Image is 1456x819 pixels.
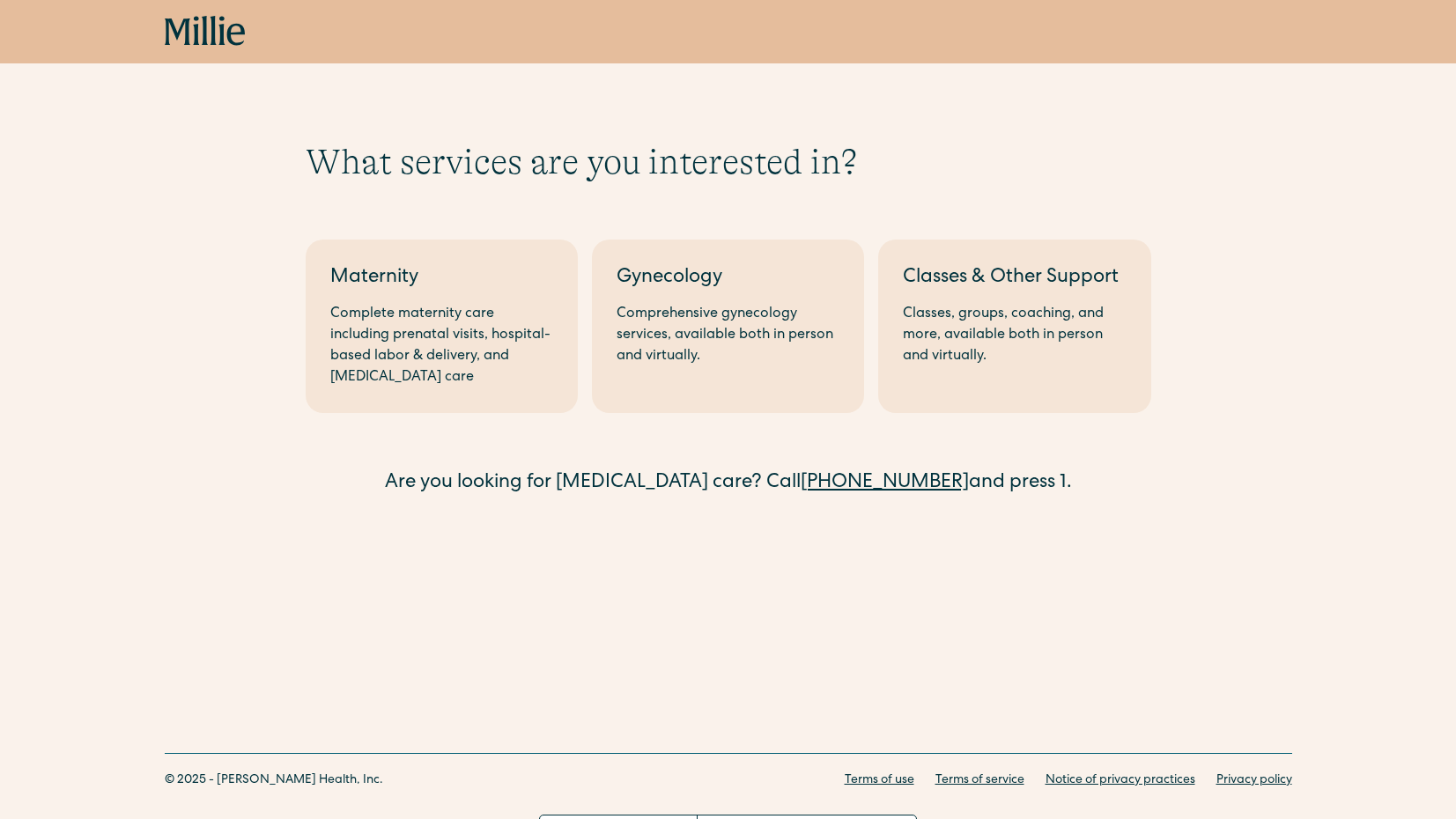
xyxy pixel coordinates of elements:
div: Complete maternity care including prenatal visits, hospital-based labor & delivery, and [MEDICAL_... [330,304,553,388]
div: Classes & Other Support [903,264,1126,293]
a: Classes & Other SupportClasses, groups, coaching, and more, available both in person and virtually. [878,240,1150,413]
h1: What services are you interested in? [306,141,1151,183]
a: Terms of service [935,771,1024,790]
div: Gynecology [617,264,839,293]
a: Terms of use [845,771,914,790]
div: Are you looking for [MEDICAL_DATA] care? Call and press 1. [306,469,1151,498]
div: Maternity [330,264,553,293]
div: Comprehensive gynecology services, available both in person and virtually. [617,304,839,367]
a: [PHONE_NUMBER] [801,474,969,493]
div: © 2025 - [PERSON_NAME] Health, Inc. [165,771,383,790]
div: Classes, groups, coaching, and more, available both in person and virtually. [903,304,1126,367]
a: GynecologyComprehensive gynecology services, available both in person and virtually. [592,240,864,413]
a: Privacy policy [1216,771,1292,790]
a: Notice of privacy practices [1046,771,1195,790]
a: MaternityComplete maternity care including prenatal visits, hospital-based labor & delivery, and ... [306,240,578,413]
